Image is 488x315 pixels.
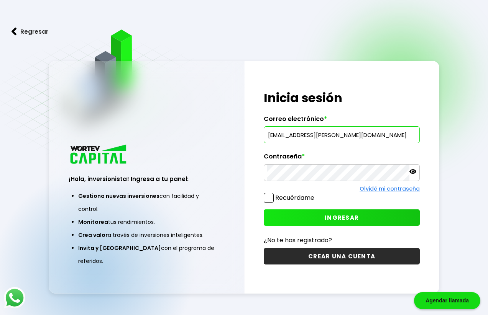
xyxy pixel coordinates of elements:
button: INGRESAR [264,209,420,226]
span: INGRESAR [325,214,359,222]
a: Olvidé mi contraseña [360,185,420,193]
div: Agendar llamada [414,292,480,309]
label: Correo electrónico [264,115,420,127]
li: con el programa de referidos. [78,242,215,268]
img: flecha izquierda [12,28,17,36]
h3: ¡Hola, inversionista! Ingresa a tu panel: [69,175,225,183]
a: ¿No te has registrado?CREAR UNA CUENTA [264,235,420,264]
span: Gestiona nuevas inversiones [78,192,159,200]
label: Contraseña [264,153,420,164]
p: ¿No te has registrado? [264,235,420,245]
span: Invita y [GEOGRAPHIC_DATA] [78,244,161,252]
input: hola@wortev.capital [267,127,416,143]
h1: Inicia sesión [264,89,420,107]
label: Recuérdame [275,193,314,202]
button: CREAR UNA CUENTA [264,248,420,264]
li: tus rendimientos. [78,215,215,228]
img: logos_whatsapp-icon.242b2217.svg [4,287,25,308]
li: con facilidad y control. [78,189,215,215]
li: a través de inversiones inteligentes. [78,228,215,242]
span: Crea valor [78,231,108,239]
img: logo_wortev_capital [69,144,129,166]
span: Monitorea [78,218,108,226]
